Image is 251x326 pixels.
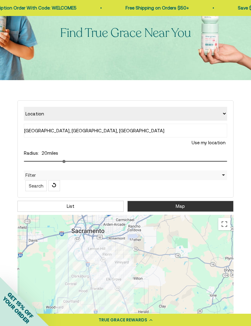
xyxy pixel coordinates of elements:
div: Map [127,201,234,212]
split-lines: Find True Grace Near You [60,25,191,41]
div: miles [24,149,227,157]
button: Toggle fullscreen view [218,218,230,230]
span: 20 [42,150,47,156]
button: Use my location [190,138,227,148]
div: TRUE GRACE REWARDS [99,317,147,323]
div: Filter [24,170,227,180]
button: Search [25,180,47,191]
span: YOUR ORDER [1,295,31,325]
span: GET 15% OFF [6,291,35,320]
label: Radius: [24,150,39,156]
span: Reset [48,180,60,191]
div: List [17,201,124,212]
input: Radius [24,161,227,162]
a: Free Shipping on Orders $50+ [125,5,188,10]
input: Type to search our stores [24,124,227,138]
